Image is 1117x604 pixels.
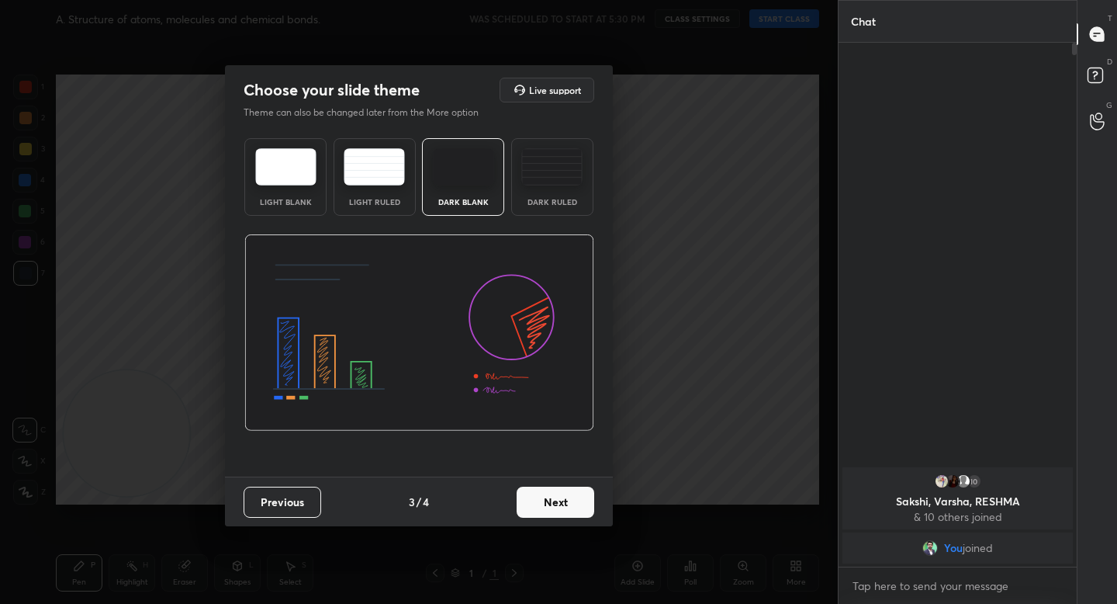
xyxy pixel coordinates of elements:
img: default.png [956,474,971,489]
img: b560f6ff74f34e8f9a2f9dbbcd026ae7.jpg [934,474,949,489]
span: You [944,542,963,554]
img: darkTheme.f0cc69e5.svg [433,148,494,186]
p: Theme can also be changed later from the More option [244,106,495,120]
p: Sakshi, Varsha, RESHMA [852,495,1063,508]
div: Dark Ruled [521,198,583,206]
h4: 4 [423,494,429,510]
img: 0283909a91f349259c942a65ef2c82ca.jpg [945,474,960,489]
img: darkRuledTheme.de295e13.svg [521,148,583,186]
img: lightRuledTheme.5fabf969.svg [344,148,405,186]
p: T [1108,12,1112,24]
h4: / [417,494,421,510]
h5: Live support [529,85,581,95]
h4: 3 [409,494,415,510]
h2: Choose your slide theme [244,80,420,100]
div: 10 [967,474,982,489]
p: & 10 others joined [852,511,1063,523]
p: G [1106,99,1112,111]
img: d08d8ff8258545f9822ac8fffd9437ff.jpg [922,540,938,556]
img: lightTheme.e5ed3b09.svg [255,148,316,186]
div: grid [839,464,1077,567]
p: Chat [839,1,888,42]
img: darkThemeBanner.d06ce4a2.svg [244,234,594,432]
button: Previous [244,487,321,518]
p: D [1107,56,1112,68]
div: Dark Blank [432,198,494,206]
span: joined [963,542,993,554]
button: Next [517,487,594,518]
div: Light Blank [254,198,316,206]
div: Light Ruled [344,198,406,206]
